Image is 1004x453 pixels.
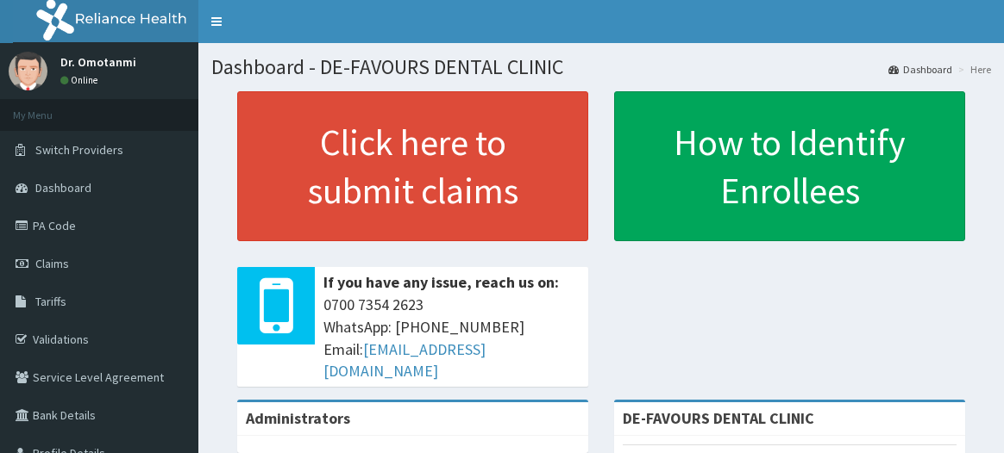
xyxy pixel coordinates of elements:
h1: Dashboard - DE-FAVOURS DENTAL CLINIC [211,56,991,78]
a: How to Identify Enrollees [614,91,965,241]
span: Switch Providers [35,142,123,158]
strong: DE-FAVOURS DENTAL CLINIC [623,408,814,428]
a: [EMAIL_ADDRESS][DOMAIN_NAME] [323,339,486,382]
img: User Image [9,52,47,90]
span: Claims [35,256,69,271]
p: Dr. Omotanmi [60,56,136,68]
span: Dashboard [35,180,91,195]
li: Here [954,62,991,77]
span: Tariffs [35,294,66,309]
b: If you have any issue, reach us on: [323,272,559,292]
a: Dashboard [888,62,952,77]
b: Administrators [246,408,350,428]
a: Click here to submit claims [237,91,588,241]
a: Online [60,74,102,86]
span: 0700 7354 2623 WhatsApp: [PHONE_NUMBER] Email: [323,294,580,382]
